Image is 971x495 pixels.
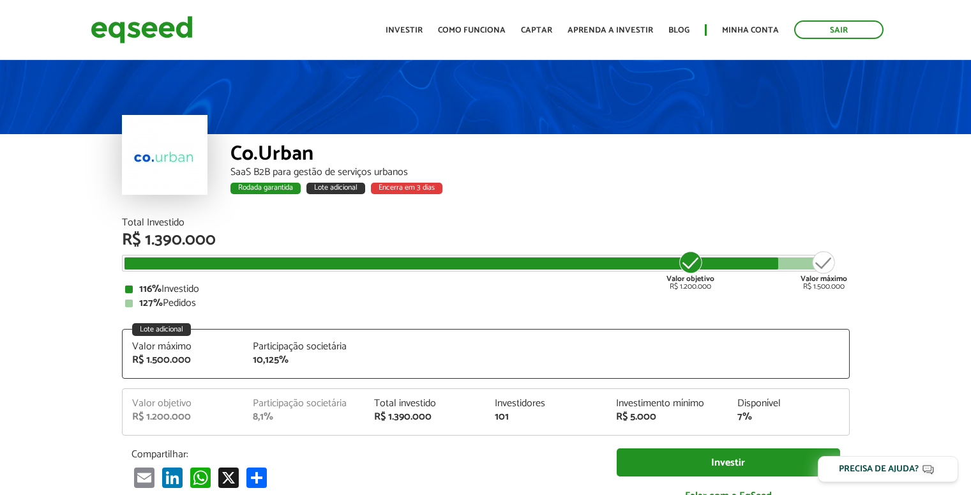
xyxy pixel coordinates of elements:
[666,250,714,291] div: R$ 1.200.000
[132,448,598,461] p: Compartilhar:
[438,26,506,34] a: Como funciona
[132,412,234,422] div: R$ 1.200.000
[253,342,355,352] div: Participação societária
[91,13,193,47] img: EqSeed
[139,294,163,312] strong: 127%
[230,183,301,194] div: Rodada garantida
[188,467,213,488] a: WhatsApp
[737,399,839,409] div: Disponível
[122,218,850,228] div: Total Investido
[495,412,597,422] div: 101
[794,20,884,39] a: Sair
[132,342,234,352] div: Valor máximo
[668,26,689,34] a: Blog
[230,167,850,178] div: SaaS B2B para gestão de serviços urbanos
[160,467,185,488] a: LinkedIn
[374,412,476,422] div: R$ 1.390.000
[737,412,839,422] div: 7%
[244,467,269,488] a: Compartilhar
[132,467,157,488] a: Email
[139,280,162,298] strong: 116%
[801,250,847,291] div: R$ 1.500.000
[253,355,355,365] div: 10,125%
[230,144,850,167] div: Co.Urban
[616,412,718,422] div: R$ 5.000
[132,399,234,409] div: Valor objetivo
[617,448,840,477] a: Investir
[386,26,423,34] a: Investir
[801,273,847,285] strong: Valor máximo
[125,298,847,308] div: Pedidos
[132,323,191,336] div: Lote adicional
[216,467,241,488] a: X
[521,26,552,34] a: Captar
[125,284,847,294] div: Investido
[371,183,442,194] div: Encerra em 3 dias
[722,26,779,34] a: Minha conta
[374,399,476,409] div: Total investido
[253,412,355,422] div: 8,1%
[132,355,234,365] div: R$ 1.500.000
[306,183,365,194] div: Lote adicional
[666,273,714,285] strong: Valor objetivo
[253,399,355,409] div: Participação societária
[122,232,850,248] div: R$ 1.390.000
[616,399,718,409] div: Investimento mínimo
[568,26,653,34] a: Aprenda a investir
[495,399,597,409] div: Investidores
